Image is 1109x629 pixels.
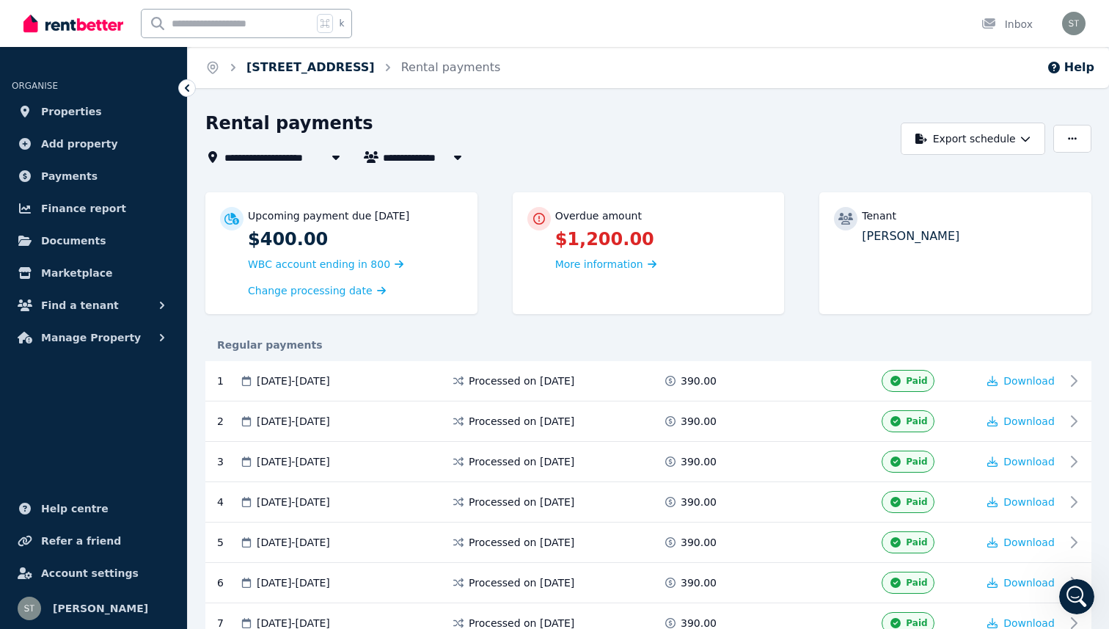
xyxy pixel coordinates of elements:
img: Profile image for Jodie [42,8,65,32]
div: 4 [217,491,239,513]
div: 1 [217,370,239,392]
span: Processed on [DATE] [469,495,574,509]
span: Download [1003,375,1055,387]
span: Download [1003,537,1055,548]
span: Processed on [DATE] [469,414,574,429]
button: Download [987,374,1055,388]
span: 390.00 [681,495,717,509]
button: Home [230,6,257,34]
span: Finance report [41,200,126,217]
span: Download [1003,617,1055,629]
span: ORGANISE [12,81,58,91]
div: Hi [PERSON_NAME], thanks for your message. Can you please share a little further detail on what y... [23,109,229,166]
span: Help centre [41,500,109,517]
nav: Breadcrumb [188,47,518,88]
div: Inbox [981,17,1033,32]
span: [DATE] - [DATE] [257,374,330,388]
button: Upload attachment [70,481,81,492]
iframe: Intercom live chat [1059,579,1094,614]
a: Marketplace [12,258,175,288]
span: k [339,18,344,29]
span: Manage Property [41,329,141,346]
p: [PERSON_NAME] [862,228,1077,245]
a: Documents [12,226,175,255]
span: [DATE] - [DATE] [257,495,330,509]
span: Paid [906,415,927,427]
div: Regular payments [205,338,1091,352]
span: Paid [906,577,927,589]
div: 2 [217,410,239,432]
div: 5 [217,531,239,553]
span: Processed on [DATE] [469,374,574,388]
div: [DATE] [12,46,282,66]
span: Processed on [DATE] [469,535,574,550]
button: Send a message… [252,475,275,498]
h1: [PERSON_NAME] [71,7,166,18]
span: Add property [41,135,118,153]
div: Hi [PERSON_NAME], the rental schedule looks incorrect. I remember because the tenant never signed... [53,187,282,363]
span: Change processing date [248,283,373,298]
span: Properties [41,103,102,120]
span: 390.00 [681,535,717,550]
a: [STREET_ADDRESS] [246,60,375,74]
span: [DATE] - [DATE] [257,535,330,550]
div: Hi [PERSON_NAME], thanks for letting me know. Would you mind sharing what part of the rent schedu... [12,399,241,488]
span: Paid [906,496,927,508]
a: Rental payments [401,60,501,74]
button: Download [987,575,1055,590]
span: 390.00 [681,414,717,429]
div: Hi [PERSON_NAME], thanks for your message. Can you please share a little further detail on what y... [12,100,241,175]
div: Close [257,6,284,32]
a: Change processing date [248,283,386,298]
span: Payments [41,167,98,185]
button: Export schedule [901,123,1045,155]
span: Paid [906,617,927,629]
p: Tenant [862,208,896,223]
span: Download [1003,456,1055,468]
a: Refer a friend [12,526,175,556]
button: Help [1047,59,1094,76]
span: 390.00 [681,374,717,388]
img: Shlok Thakur [18,597,41,620]
button: Manage Property [12,323,175,352]
div: 3 [217,451,239,473]
span: More information [555,258,643,270]
span: Paid [906,537,927,548]
div: Hi [PERSON_NAME], the rental schedule looks incorrect. I remember because the tenant never signed... [65,196,270,355]
div: New messages divider [12,386,282,387]
span: Paid [906,456,927,468]
span: Marketplace [41,264,112,282]
span: Processed on [DATE] [469,575,574,590]
span: [DATE] - [DATE] [257,414,330,429]
button: Gif picker [46,481,58,492]
span: [DATE] - [DATE] [257,454,330,469]
button: go back [10,6,37,34]
span: Refer a friend [41,532,121,550]
button: Find a tenant [12,291,175,320]
button: Download [987,454,1055,469]
span: [DATE] - [DATE] [257,575,330,590]
span: Download [1003,577,1055,589]
a: Account settings [12,559,175,588]
button: Download [987,495,1055,509]
div: Jodie says… [12,100,282,186]
span: 390.00 [681,454,717,469]
span: WBC account ending in 800 [248,258,390,270]
textarea: Message… [12,450,281,475]
button: Download [987,414,1055,429]
div: Hi [PERSON_NAME], thanks for letting me know. Would you mind sharing what part of the rent schedu... [23,407,229,479]
a: Payments [12,161,175,191]
a: Properties [12,97,175,126]
a: Finance report [12,194,175,223]
div: Jodie says… [12,399,282,520]
span: Documents [41,232,106,250]
p: Active [71,18,100,33]
img: RentBetter [23,12,123,34]
h1: Rental payments [205,112,373,135]
span: Find a tenant [41,297,119,314]
span: Download [1003,415,1055,427]
span: Processed on [DATE] [469,454,574,469]
img: Profile image for Jodie [44,68,59,83]
p: Overdue amount [555,208,642,223]
span: 390.00 [681,575,717,590]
